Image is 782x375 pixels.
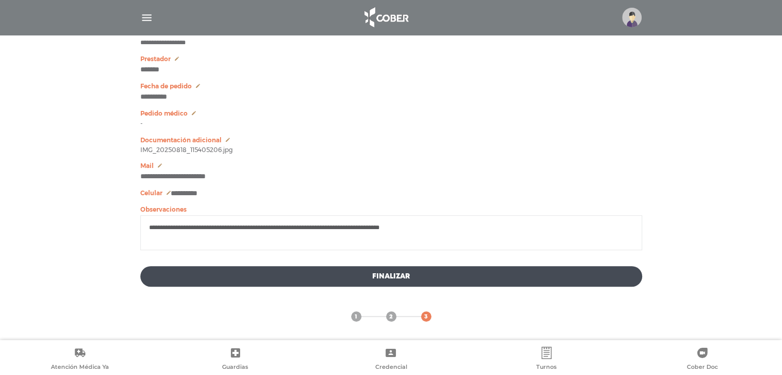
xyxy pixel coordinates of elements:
[536,363,557,372] span: Turnos
[140,55,171,63] span: Prestador
[351,311,361,322] a: 1
[424,312,428,322] span: 3
[140,120,642,127] p: -
[140,147,233,153] span: IMG_20250818_115405206.jpg
[624,347,780,373] a: Cober Doc
[222,363,248,372] span: Guardias
[140,190,162,197] span: Celular
[687,363,718,372] span: Cober Doc
[140,266,642,287] button: Finalizar
[140,137,222,144] span: Documentación adicional
[2,347,158,373] a: Atención Médica Ya
[622,8,642,27] img: profile-placeholder.svg
[51,363,109,372] span: Atención Médica Ya
[140,83,192,90] span: Fecha de pedido
[469,347,625,373] a: Turnos
[158,347,314,373] a: Guardias
[140,162,154,170] span: Mail
[386,311,396,322] a: 2
[355,312,357,322] span: 1
[421,311,431,322] a: 3
[359,5,413,30] img: logo_cober_home-white.png
[375,363,407,372] span: Credencial
[389,312,393,322] span: 2
[140,110,188,117] span: Pedido médico
[313,347,469,373] a: Credencial
[140,11,153,24] img: Cober_menu-lines-white.svg
[140,206,642,213] p: Observaciones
